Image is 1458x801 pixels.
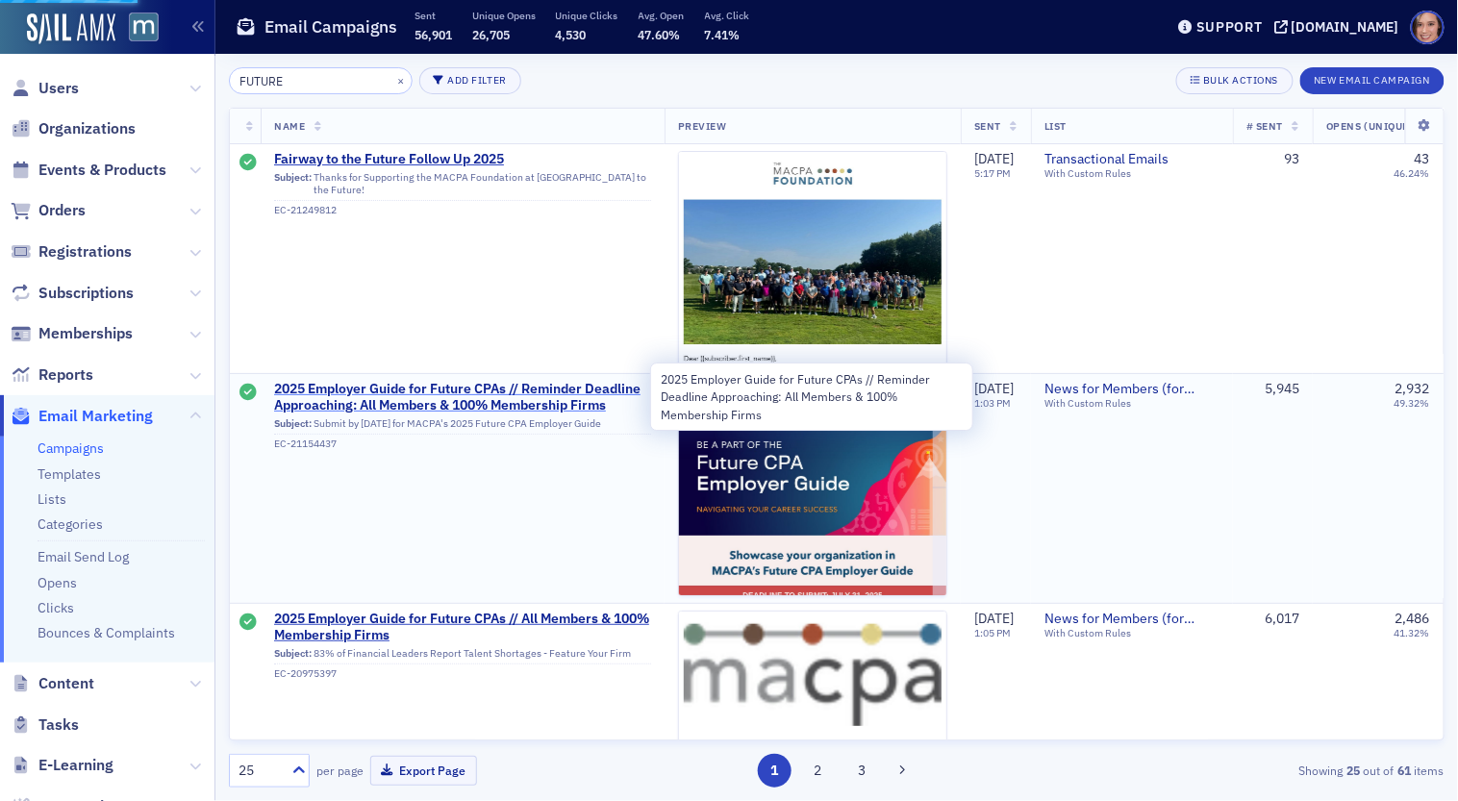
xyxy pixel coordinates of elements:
span: # Sent [1246,119,1283,133]
span: Subject: [274,171,312,196]
button: New Email Campaign [1300,67,1445,94]
a: Lists [38,490,66,508]
span: Sent [974,119,1001,133]
span: Tasks [38,714,79,736]
span: Organizations [38,118,136,139]
div: 2025 Employer Guide for Future CPAs // Reminder Deadline Approaching: All Members & 100% Membersh... [650,363,973,431]
div: Sent [240,154,258,173]
div: 43 [1415,151,1430,168]
a: Opens [38,574,77,591]
strong: 25 [1344,762,1364,779]
span: Memberships [38,323,133,344]
button: 1 [758,754,792,788]
div: 2,486 [1395,611,1430,628]
div: Bulk Actions [1203,75,1278,86]
button: Export Page [370,756,477,786]
a: 2025 Employer Guide for Future CPAs // Reminder Deadline Approaching: All Members & 100% Membersh... [274,381,651,414]
a: Organizations [11,118,136,139]
button: 3 [845,754,879,788]
a: Orders [11,200,86,221]
a: New Email Campaign [1300,70,1445,88]
div: EC-21154437 [274,438,651,450]
label: per page [316,762,364,779]
p: Unique Opens [472,9,536,22]
a: Tasks [11,714,79,736]
a: Templates [38,465,101,483]
span: Email Marketing [38,406,153,427]
a: Fairway to the Future Follow Up 2025 [274,151,651,168]
div: With Custom Rules [1044,167,1219,180]
span: 47.60% [639,27,681,42]
button: Bulk Actions [1176,67,1293,94]
time: 5:17 PM [974,166,1011,180]
div: 2,932 [1395,381,1430,398]
a: Campaigns [38,439,104,457]
div: 5,945 [1246,381,1299,398]
a: E-Learning [11,755,113,776]
span: Subject: [274,647,312,660]
div: 46.24% [1395,167,1430,180]
p: Unique Clicks [556,9,618,22]
img: SailAMX [129,13,159,42]
a: Events & Products [11,160,166,181]
div: With Custom Rules [1044,627,1219,639]
div: 6,017 [1246,611,1299,628]
span: Orders [38,200,86,221]
span: List [1044,119,1067,133]
img: SailAMX [27,13,115,44]
a: Content [11,673,94,694]
a: Transactional Emails [1044,151,1219,168]
div: Showing out of items [1053,762,1445,779]
div: With Custom Rules [1044,397,1219,410]
strong: 61 [1395,762,1415,779]
p: Avg. Click [705,9,750,22]
div: Sent [240,384,258,403]
div: 25 [239,761,281,781]
div: Submit by [DATE] for MACPA's 2025 Future CPA Employer Guide [274,417,651,435]
span: Opens (Unique) [1326,119,1413,133]
span: 56,901 [415,27,452,42]
a: Email Marketing [11,406,153,427]
button: Add Filter [419,67,521,94]
div: Support [1196,18,1263,36]
a: News for Members (for members only) [1044,611,1219,628]
a: 2025 Employer Guide for Future CPAs // All Members & 100% Membership Firms [274,611,651,644]
div: Thanks for Supporting the MACPA Foundation at [GEOGRAPHIC_DATA] to the Future! [274,171,651,201]
a: Email Send Log [38,548,129,565]
div: EC-21249812 [274,204,651,216]
div: 83% of Financial Leaders Report Talent Shortages - Feature Your Firm [274,647,651,664]
span: [DATE] [974,610,1014,627]
span: Events & Products [38,160,166,181]
span: Profile [1411,11,1445,44]
button: [DOMAIN_NAME] [1274,20,1406,34]
div: [DOMAIN_NAME] [1292,18,1399,36]
button: 2 [801,754,835,788]
p: Sent [415,9,452,22]
div: 93 [1246,151,1299,168]
div: 41.32% [1395,627,1430,639]
span: Preview [678,119,727,133]
span: 26,705 [472,27,510,42]
a: News for Members (for members only) [1044,381,1219,398]
a: Bounces & Complaints [38,624,175,641]
h1: Email Campaigns [264,15,397,38]
a: Memberships [11,323,133,344]
a: Subscriptions [11,283,134,304]
span: [DATE] [974,150,1014,167]
span: 7.41% [705,27,741,42]
span: Name [274,119,305,133]
span: Subscriptions [38,283,134,304]
span: Reports [38,364,93,386]
p: Avg. Open [639,9,685,22]
a: Reports [11,364,93,386]
a: Registrations [11,241,132,263]
div: EC-20975397 [274,667,651,680]
span: [DATE] [974,380,1014,397]
span: Users [38,78,79,99]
